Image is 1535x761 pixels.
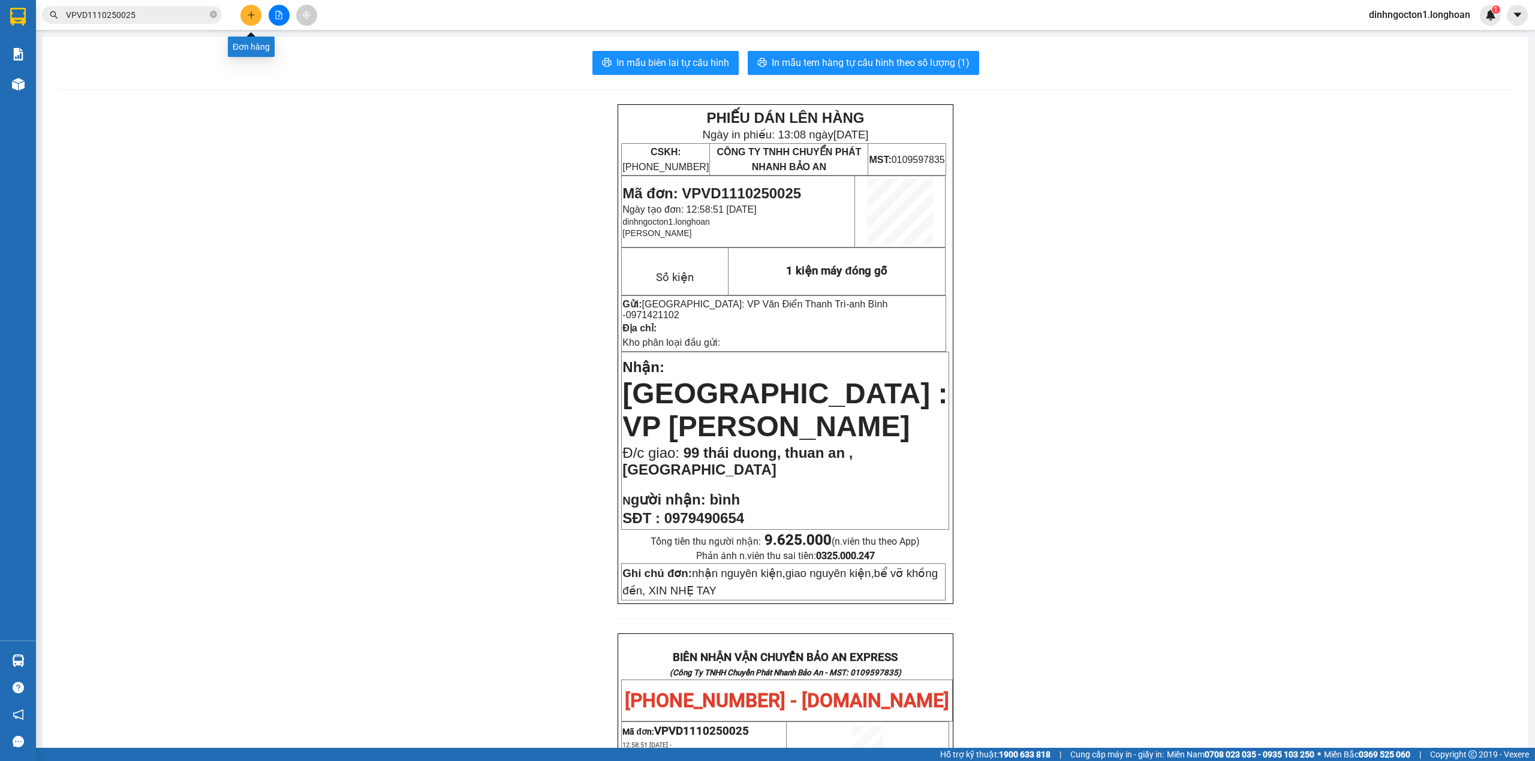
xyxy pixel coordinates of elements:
[1494,5,1498,14] span: 1
[622,147,709,172] span: [PHONE_NUMBER]
[592,51,739,75] button: printerIn mẫu biên lai tự cấu hình
[622,299,887,320] span: -
[1507,5,1528,26] button: caret-down
[706,110,864,126] strong: PHIẾU DÁN LÊN HÀNG
[12,654,25,667] img: warehouse-icon
[622,299,642,309] strong: Gửi:
[622,323,657,333] strong: Địa chỉ:
[210,11,217,18] span: close-circle
[1468,750,1477,759] span: copyright
[631,491,706,508] span: gười nhận:
[625,689,949,712] span: [PHONE_NUMBER] - [DOMAIN_NAME]
[616,55,729,70] span: In mẫu biên lai tự cấu hình
[709,491,740,508] span: bình
[1419,748,1421,761] span: |
[940,748,1051,761] span: Hỗ trợ kỹ thuật:
[622,359,664,375] span: Nhận:
[622,741,775,759] span: 12:58:51 [DATE] -
[1512,10,1523,20] span: caret-down
[269,5,290,26] button: file-add
[622,217,710,227] span: dinhngocton1.longhoan
[651,147,681,157] strong: CSKH:
[622,337,720,348] span: Kho phân loại đầu gửi:
[622,727,749,736] span: Mã đơn:
[1167,748,1314,761] span: Miền Nam
[1359,750,1410,759] strong: 0369 525 060
[626,310,679,320] span: 0971421102
[765,536,920,547] span: (n.viên thu theo App)
[772,55,970,70] span: In mẫu tem hàng tự cấu hình theo số lượng (1)
[50,11,58,19] span: search
[642,299,847,309] span: [GEOGRAPHIC_DATA]: VP Văn Điển Thanh Trì
[210,10,217,21] span: close-circle
[1324,748,1410,761] span: Miền Bắc
[622,494,705,507] strong: N
[622,378,947,442] span: [GEOGRAPHIC_DATA] : VP [PERSON_NAME]
[654,724,749,738] span: VPVD1110250025
[622,510,660,526] strong: SĐT :
[664,510,744,526] span: 0979490654
[622,299,887,320] span: anh Bình -
[1070,748,1164,761] span: Cung cấp máy in - giấy in:
[1205,750,1314,759] strong: 0708 023 035 - 0935 103 250
[833,128,869,141] span: [DATE]
[869,155,944,165] span: 0109597835
[12,78,25,90] img: warehouse-icon
[765,532,832,548] strong: 9.625.000
[999,750,1051,759] strong: 1900 633 818
[622,567,938,597] span: nhận nguyên kiện,giao nguyên kiện,bể vỡ khồng đền, XIN NHẸ TAY
[786,264,887,277] span: 1 kiện máy đóng gỗ
[670,668,901,677] strong: (Công Ty TNHH Chuyển Phát Nhanh Bảo An - MST: 0109597835)
[816,550,875,561] strong: 0325.000.247
[622,185,801,201] span: Mã đơn: VPVD1110250025
[602,58,612,69] span: printer
[622,445,683,461] span: Đ/c giao:
[1485,10,1496,20] img: icon-new-feature
[240,5,261,26] button: plus
[757,58,767,69] span: printer
[13,736,24,747] span: message
[1359,7,1480,22] span: dinhngocton1.longhoan
[10,8,26,26] img: logo-vxr
[717,147,861,172] span: CÔNG TY TNHH CHUYỂN PHÁT NHANH BẢO AN
[673,651,898,664] strong: BIÊN NHẬN VẬN CHUYỂN BẢO AN EXPRESS
[302,11,311,19] span: aim
[622,445,853,478] span: 99 thái duong, thuan an , [GEOGRAPHIC_DATA]
[622,228,691,238] span: [PERSON_NAME]
[622,204,756,215] span: Ngày tạo đơn: 12:58:51 [DATE]
[66,8,207,22] input: Tìm tên, số ĐT hoặc mã đơn
[696,550,875,561] span: Phản ánh n.viên thu sai tiền:
[748,51,979,75] button: printerIn mẫu tem hàng tự cấu hình theo số lượng (1)
[275,11,283,19] span: file-add
[1317,752,1321,757] span: ⚪️
[13,709,24,720] span: notification
[1492,5,1500,14] sup: 1
[702,128,868,141] span: Ngày in phiếu: 13:08 ngày
[651,536,920,547] span: Tổng tiền thu người nhận:
[12,48,25,61] img: solution-icon
[1060,748,1061,761] span: |
[656,271,694,284] span: Số kiện
[622,567,692,579] strong: Ghi chú đơn:
[296,5,317,26] button: aim
[869,155,891,165] strong: MST:
[247,11,255,19] span: plus
[13,682,24,693] span: question-circle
